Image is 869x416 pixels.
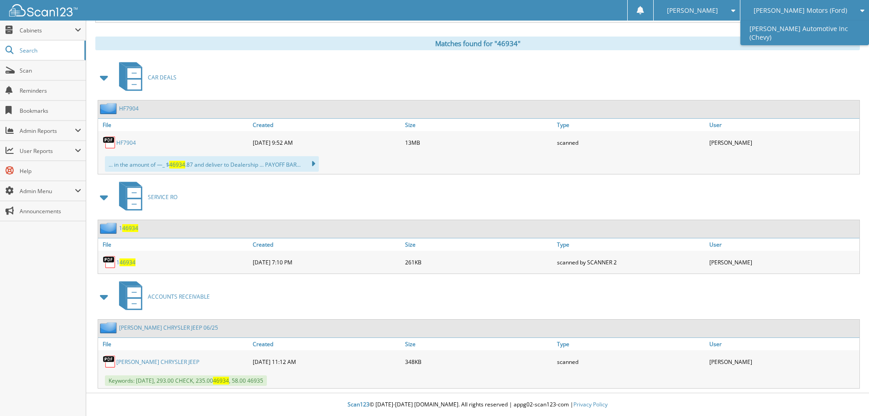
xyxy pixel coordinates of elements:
[86,394,869,416] div: © [DATE]-[DATE] [DOMAIN_NAME]. All rights reserved | appg02-scan123-com |
[667,8,718,13] span: [PERSON_NAME]
[403,338,555,350] a: Size
[707,353,859,371] div: [PERSON_NAME]
[119,324,218,332] a: [PERSON_NAME] CHRYSLER JEEP 06/25
[120,258,135,266] span: 46934
[119,224,138,232] a: 146934
[250,253,403,271] div: [DATE] 7:10 PM
[114,179,177,215] a: SERVICE RO
[348,400,369,408] span: Scan123
[20,187,75,195] span: Admin Menu
[707,133,859,152] div: [PERSON_NAME]
[116,358,199,366] a: [PERSON_NAME] CHRYSLER JEEP
[555,238,707,251] a: Type
[754,8,847,13] span: [PERSON_NAME] Motors (Ford)
[573,400,608,408] a: Privacy Policy
[98,338,250,350] a: File
[119,105,139,112] a: HF7904
[114,59,177,95] a: CAR DEALS
[555,119,707,131] a: Type
[20,207,81,215] span: Announcements
[403,238,555,251] a: Size
[20,107,81,115] span: Bookmarks
[9,4,78,16] img: scan123-logo-white.svg
[403,119,555,131] a: Size
[20,147,75,155] span: User Reports
[103,255,116,269] img: PDF.png
[95,37,860,50] div: Matches found for "46934"
[213,377,229,384] span: 46934
[148,193,177,201] span: SERVICE RO
[250,338,403,350] a: Created
[20,87,81,95] span: Reminders
[105,375,267,386] span: Keywords: [DATE], 293.00 CHECK, 235.00 , 58.00 46935
[250,119,403,131] a: Created
[250,238,403,251] a: Created
[98,238,250,251] a: File
[555,253,707,271] div: scanned by SCANNER 2
[403,133,555,152] div: 13MB
[105,156,319,172] div: ... in the amount of —_ $ .87 and deliver to Dealership ... PAYOFF BAR...
[114,279,210,315] a: ACCOUNTS RECEIVABLE
[100,222,119,234] img: folder2.png
[20,67,81,74] span: Scan
[116,139,136,147] a: HF7904
[250,353,403,371] div: [DATE] 11:12 AM
[403,253,555,271] div: 261KB
[169,161,185,169] span: 46934
[103,136,116,149] img: PDF.png
[740,21,869,45] a: [PERSON_NAME] Automotive Inc (Chevy)
[148,74,177,81] span: CAR DEALS
[98,119,250,131] a: File
[20,127,75,135] span: Admin Reports
[20,47,80,54] span: Search
[555,353,707,371] div: scanned
[122,224,138,232] span: 46934
[20,26,75,34] span: Cabinets
[707,338,859,350] a: User
[103,355,116,369] img: PDF.png
[555,338,707,350] a: Type
[100,103,119,114] img: folder2.png
[555,133,707,152] div: scanned
[250,133,403,152] div: [DATE] 9:52 AM
[20,167,81,175] span: Help
[403,353,555,371] div: 348KB
[707,253,859,271] div: [PERSON_NAME]
[148,293,210,300] span: ACCOUNTS RECEIVABLE
[707,238,859,251] a: User
[707,119,859,131] a: User
[116,258,135,266] a: 146934
[823,372,869,416] iframe: Chat Widget
[100,322,119,333] img: folder2.png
